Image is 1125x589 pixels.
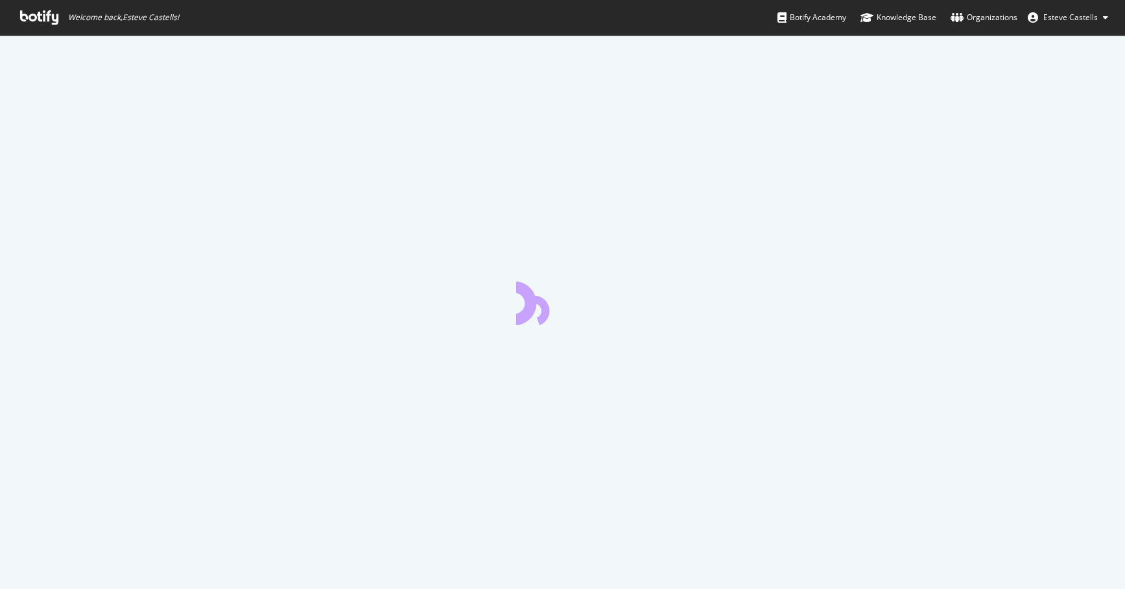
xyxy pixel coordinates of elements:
[860,11,936,24] div: Knowledge Base
[516,278,610,325] div: animation
[951,11,1017,24] div: Organizations
[68,12,179,23] span: Welcome back, Esteve Castells !
[1043,12,1098,23] span: Esteve Castells
[1017,7,1119,28] button: Esteve Castells
[777,11,846,24] div: Botify Academy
